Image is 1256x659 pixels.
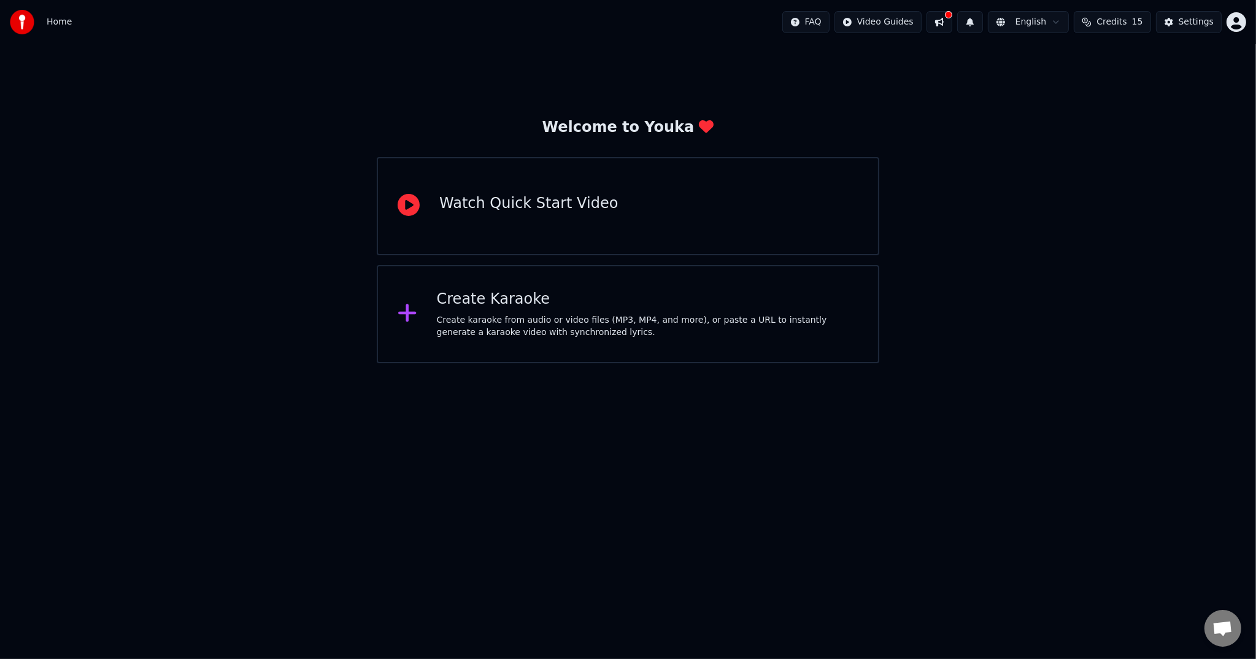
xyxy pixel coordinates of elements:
[542,118,714,137] div: Welcome to Youka
[1074,11,1150,33] button: Credits15
[834,11,922,33] button: Video Guides
[47,16,72,28] nav: breadcrumb
[10,10,34,34] img: youka
[1204,610,1241,647] div: Open chat
[1096,16,1127,28] span: Credits
[437,290,858,309] div: Create Karaoke
[1156,11,1222,33] button: Settings
[1179,16,1214,28] div: Settings
[782,11,830,33] button: FAQ
[1132,16,1143,28] span: 15
[437,314,858,339] div: Create karaoke from audio or video files (MP3, MP4, and more), or paste a URL to instantly genera...
[439,194,618,214] div: Watch Quick Start Video
[47,16,72,28] span: Home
